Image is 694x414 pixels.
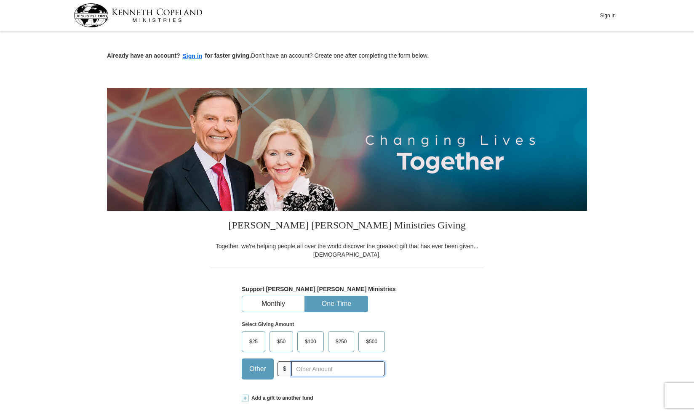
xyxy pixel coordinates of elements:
p: Don't have an account? Create one after completing the form below. [107,51,587,61]
h3: [PERSON_NAME] [PERSON_NAME] Ministries Giving [210,211,484,242]
span: $ [278,361,292,376]
strong: Select Giving Amount [242,321,294,327]
button: Sign in [180,51,205,61]
span: $250 [331,335,351,348]
button: One-Time [305,296,368,312]
strong: Already have an account? for faster giving. [107,52,251,59]
input: Other Amount [291,361,385,376]
span: Other [245,363,270,375]
span: $50 [273,335,290,348]
span: $25 [245,335,262,348]
span: $500 [362,335,382,348]
div: Together, we're helping people all over the world discover the greatest gift that has ever been g... [210,242,484,259]
button: Sign In [595,9,620,22]
span: $100 [301,335,320,348]
h5: Support [PERSON_NAME] [PERSON_NAME] Ministries [242,286,452,293]
button: Monthly [242,296,304,312]
img: kcm-header-logo.svg [74,3,203,27]
span: Add a gift to another fund [248,395,313,402]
